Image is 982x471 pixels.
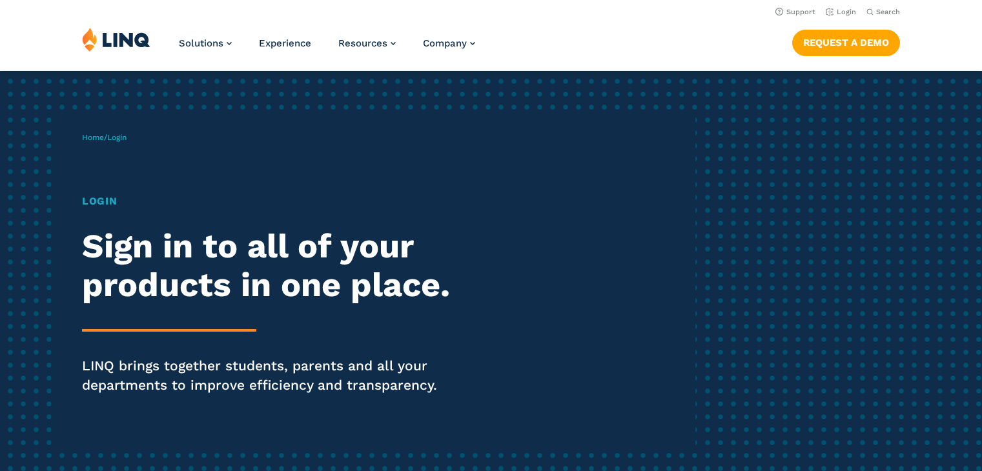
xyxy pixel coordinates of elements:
span: Search [876,8,900,16]
p: LINQ brings together students, parents and all your departments to improve efficiency and transpa... [82,356,460,395]
span: Login [107,133,127,142]
span: Solutions [179,37,223,49]
img: LINQ | K‑12 Software [82,27,150,52]
span: Company [423,37,467,49]
h1: Login [82,194,460,209]
button: Open Search Bar [866,7,900,17]
h2: Sign in to all of your products in one place. [82,227,460,305]
a: Company [423,37,475,49]
a: Home [82,133,104,142]
a: Request a Demo [792,30,900,55]
span: / [82,133,127,142]
a: Solutions [179,37,232,49]
span: Resources [338,37,387,49]
nav: Primary Navigation [179,27,475,70]
a: Experience [259,37,311,49]
a: Support [775,8,815,16]
a: Resources [338,37,396,49]
nav: Button Navigation [792,27,900,55]
a: Login [826,8,856,16]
